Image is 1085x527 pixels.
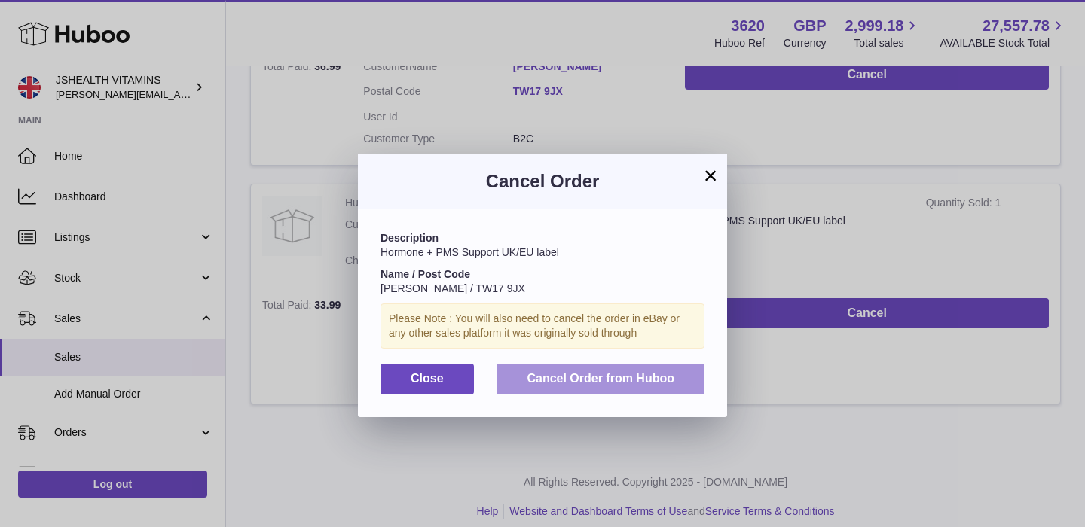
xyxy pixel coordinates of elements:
[381,232,439,244] strong: Description
[381,246,559,258] span: Hormone + PMS Support UK/EU label
[381,282,525,294] span: [PERSON_NAME] / TW17 9JX
[497,364,704,394] button: Cancel Order from Huboo
[381,364,474,394] button: Close
[381,169,704,193] h3: Cancel Order
[701,166,720,184] button: ×
[527,372,674,385] span: Cancel Order from Huboo
[381,268,470,280] strong: Name / Post Code
[411,372,444,385] span: Close
[381,303,704,349] div: Please Note : You will also need to cancel the order in eBay or any other sales platform it was o...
